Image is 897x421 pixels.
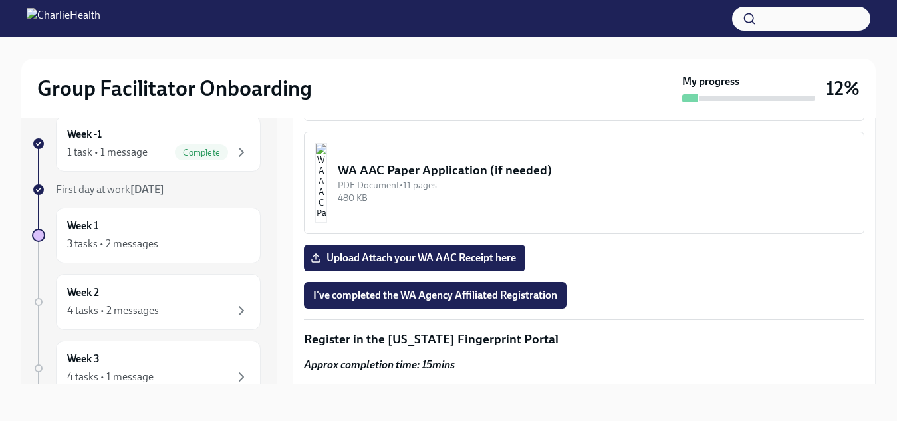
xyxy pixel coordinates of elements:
[67,219,98,233] h6: Week 1
[37,75,312,102] h2: Group Facilitator Onboarding
[67,303,159,318] div: 4 tasks • 2 messages
[67,285,99,300] h6: Week 2
[32,208,261,263] a: Week 13 tasks • 2 messages
[304,245,525,271] label: Upload Attach your WA AAC Receipt here
[826,76,860,100] h3: 12%
[67,127,102,142] h6: Week -1
[67,145,148,160] div: 1 task • 1 message
[67,237,158,251] div: 3 tasks • 2 messages
[32,182,261,197] a: First day at work[DATE]
[175,148,228,158] span: Complete
[32,116,261,172] a: Week -11 task • 1 messageComplete
[32,341,261,396] a: Week 34 tasks • 1 message
[338,179,853,192] div: PDF Document • 11 pages
[67,352,100,366] h6: Week 3
[338,162,853,179] div: WA AAC Paper Application (if needed)
[27,8,100,29] img: CharlieHealth
[32,274,261,330] a: Week 24 tasks • 2 messages
[315,143,327,223] img: WA AAC Paper Application (if needed)
[313,289,557,302] span: I've completed the WA Agency Affiliated Registration
[304,331,864,348] p: Register in the [US_STATE] Fingerprint Portal
[338,192,853,204] div: 480 KB
[304,282,567,309] button: I've completed the WA Agency Affiliated Registration
[304,132,864,234] button: WA AAC Paper Application (if needed)PDF Document•11 pages480 KB
[130,183,164,196] strong: [DATE]
[313,251,516,265] span: Upload Attach your WA AAC Receipt here
[304,358,455,371] strong: Approx completion time: 15mins
[67,370,154,384] div: 4 tasks • 1 message
[682,74,739,89] strong: My progress
[56,183,164,196] span: First day at work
